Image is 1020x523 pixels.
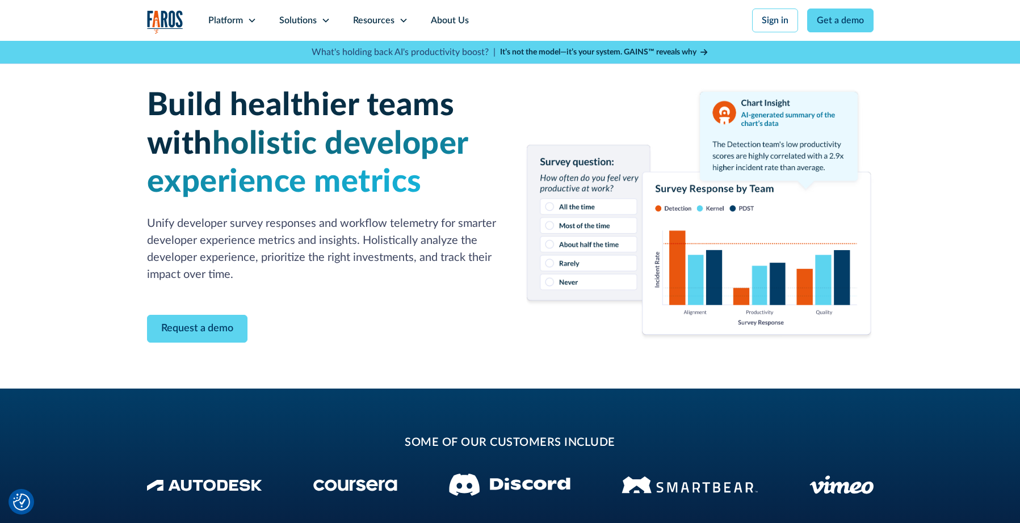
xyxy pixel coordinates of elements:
a: Get a demo [807,9,874,32]
img: Coursera Logo [313,479,397,491]
div: Solutions [279,14,317,27]
img: Vimeo logo [809,475,874,494]
img: Combined image of a developer experience survey, bar chart of survey responses by team with incid... [524,86,874,343]
div: Platform [208,14,243,27]
a: Contact Modal [147,315,247,343]
strong: It’s not the model—it’s your system. GAINS™ reveals why [500,48,696,56]
a: Sign in [752,9,798,32]
img: Revisit consent button [13,494,30,511]
span: holistic developer experience metrics [147,128,469,198]
img: Logo of the analytics and reporting company Faros. [147,10,183,33]
h1: Build healthier teams with [147,87,497,201]
p: What's holding back AI's productivity boost? | [312,45,496,59]
button: Cookie Settings [13,494,30,511]
h2: some of our customers include [238,434,783,451]
img: Discord logo [449,474,570,496]
img: Autodesk Logo [147,479,262,491]
a: It’s not the model—it’s your system. GAINS™ reveals why [500,47,709,58]
a: home [147,10,183,33]
img: Smartbear Logo [622,474,758,495]
p: Unify developer survey responses and workflow telemetry for smarter developer experience metrics ... [147,215,497,283]
div: Resources [353,14,394,27]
